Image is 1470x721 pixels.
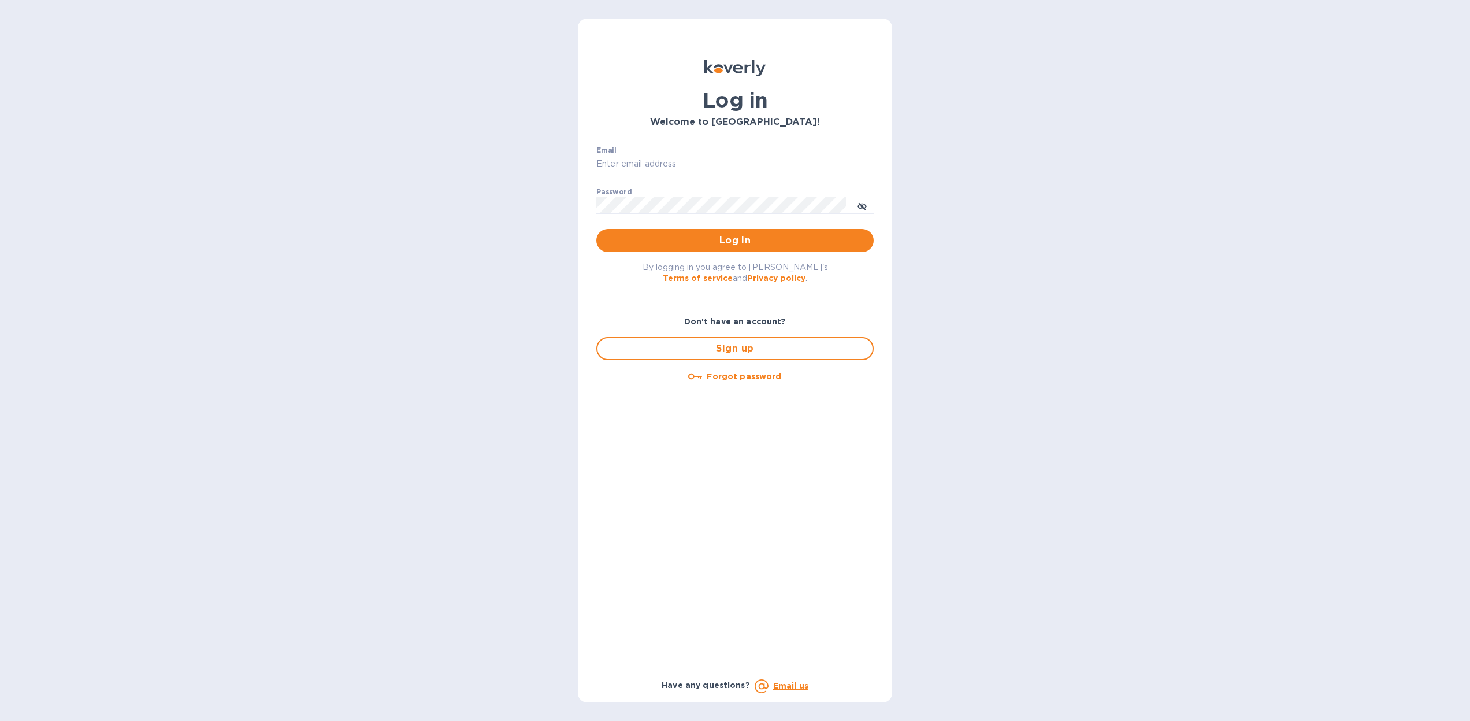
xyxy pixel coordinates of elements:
[596,88,874,112] h1: Log in
[684,317,786,326] b: Don't have an account?
[707,372,781,381] u: Forgot password
[747,273,805,283] a: Privacy policy
[596,188,632,195] label: Password
[596,147,617,154] label: Email
[606,234,864,247] span: Log in
[607,342,863,356] span: Sign up
[596,337,874,360] button: Sign up
[851,194,874,217] button: toggle password visibility
[773,681,808,690] a: Email us
[663,273,733,283] a: Terms of service
[662,681,750,690] b: Have any questions?
[596,156,874,173] input: Enter email address
[596,229,874,252] button: Log in
[643,262,828,283] span: By logging in you agree to [PERSON_NAME]'s and .
[596,117,874,128] h3: Welcome to [GEOGRAPHIC_DATA]!
[704,60,766,76] img: Koverly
